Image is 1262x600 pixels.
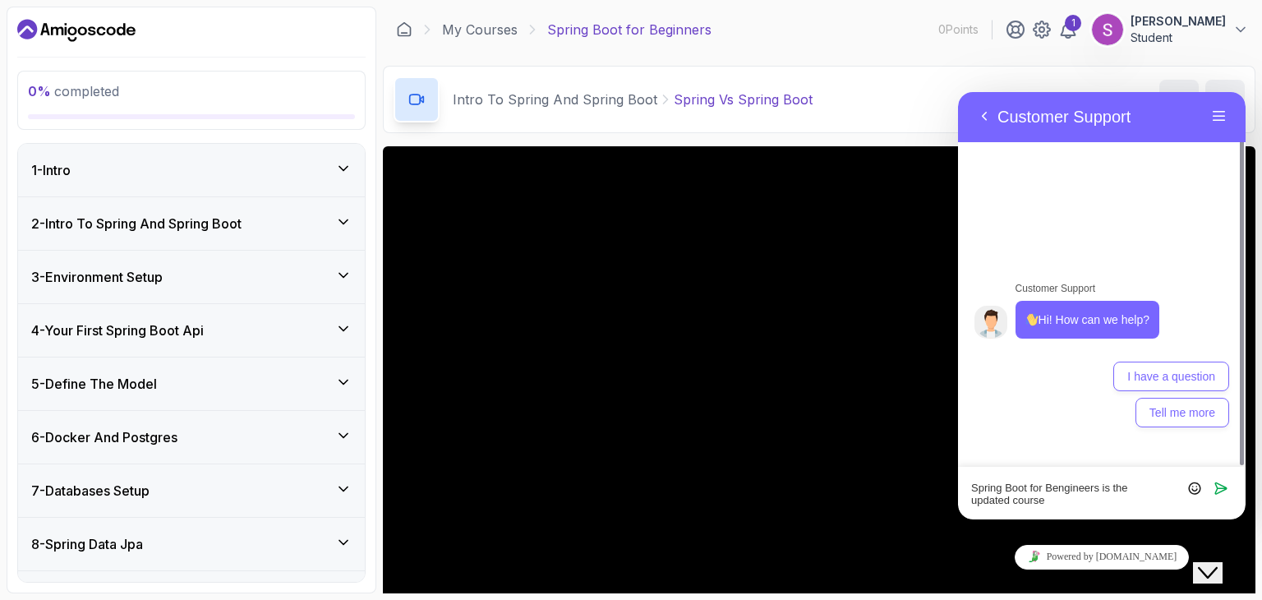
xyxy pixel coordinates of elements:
[28,83,119,99] span: completed
[674,90,813,109] p: Spring Vs Spring Boot
[396,21,412,38] a: Dashboard
[31,481,150,501] h3: 7 - Databases Setup
[1091,13,1249,46] button: user profile image[PERSON_NAME]Student
[18,358,365,410] button: 5-Define The Model
[31,374,157,394] h3: 5 - Define The Model
[28,83,51,99] span: 0 %
[31,160,71,180] h3: 1 - Intro
[18,464,365,517] button: 7-Databases Setup
[938,21,979,38] p: 0 Points
[18,251,365,303] button: 3-Environment Setup
[31,214,242,233] h3: 2 - Intro To Spring And Spring Boot
[18,144,365,196] button: 1-Intro
[1092,14,1123,45] img: user profile image
[18,411,365,464] button: 6-Docker And Postgres
[1193,534,1246,584] iframe: chat widget
[1065,15,1081,31] div: 1
[31,267,163,287] h3: 3 - Environment Setup
[442,20,518,39] a: My Courses
[17,17,136,44] a: Dashboard
[1131,30,1226,46] p: Student
[958,92,1246,519] iframe: chat widget
[453,90,657,109] p: Intro To Spring And Spring Boot
[1205,80,1245,119] button: next content
[31,427,177,447] h3: 6 - Docker And Postgres
[547,20,712,39] p: Spring Boot for Beginners
[18,518,365,570] button: 8-Spring Data Jpa
[31,534,143,554] h3: 8 - Spring Data Jpa
[18,197,365,250] button: 2-Intro To Spring And Spring Boot
[1159,80,1199,119] button: previous content
[18,304,365,357] button: 4-Your First Spring Boot Api
[1131,13,1226,30] p: [PERSON_NAME]
[31,321,204,340] h3: 4 - Your First Spring Boot Api
[958,538,1246,575] iframe: chat widget
[1058,20,1078,39] a: 1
